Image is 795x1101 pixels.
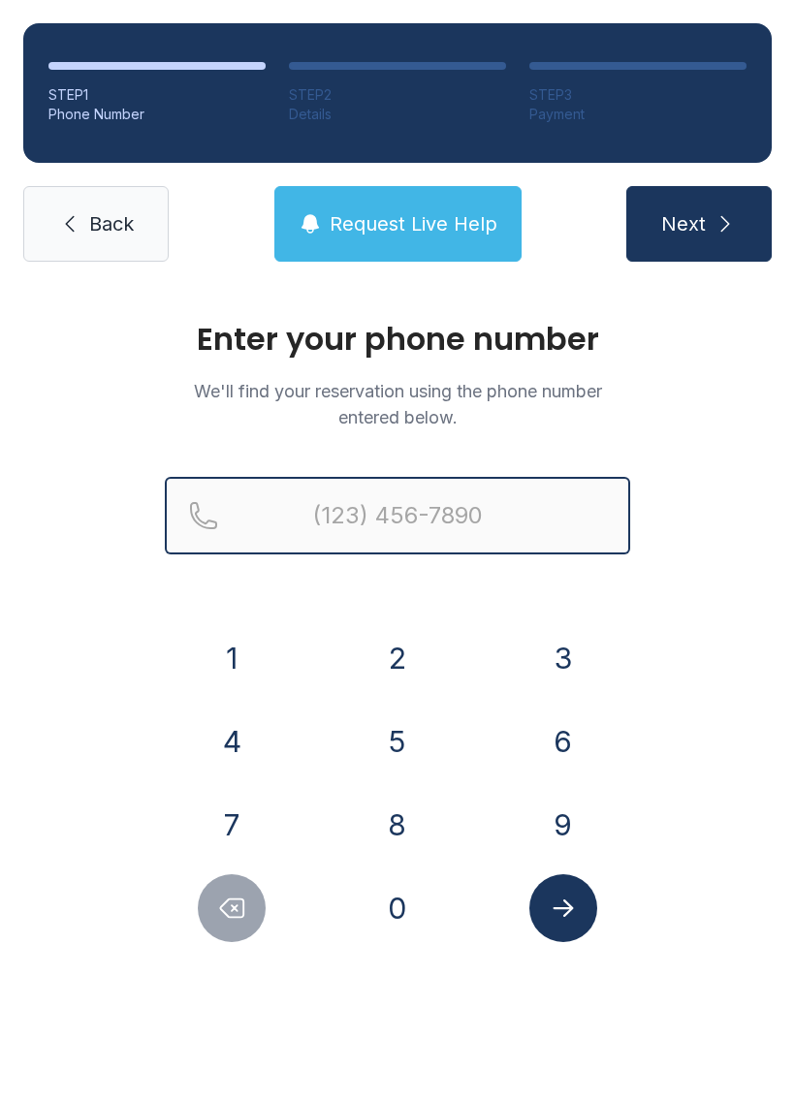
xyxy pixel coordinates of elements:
div: STEP 2 [289,85,506,105]
span: Next [661,210,706,237]
div: Details [289,105,506,124]
h1: Enter your phone number [165,324,630,355]
button: 0 [364,874,431,942]
button: 1 [198,624,266,692]
p: We'll find your reservation using the phone number entered below. [165,378,630,430]
div: Payment [529,105,747,124]
div: STEP 1 [48,85,266,105]
button: 5 [364,708,431,775]
input: Reservation phone number [165,477,630,554]
button: 7 [198,791,266,859]
button: 8 [364,791,431,859]
button: Delete number [198,874,266,942]
button: 4 [198,708,266,775]
button: 6 [529,708,597,775]
button: Submit lookup form [529,874,597,942]
span: Request Live Help [330,210,497,237]
span: Back [89,210,134,237]
button: 3 [529,624,597,692]
div: STEP 3 [529,85,747,105]
button: 2 [364,624,431,692]
div: Phone Number [48,105,266,124]
button: 9 [529,791,597,859]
